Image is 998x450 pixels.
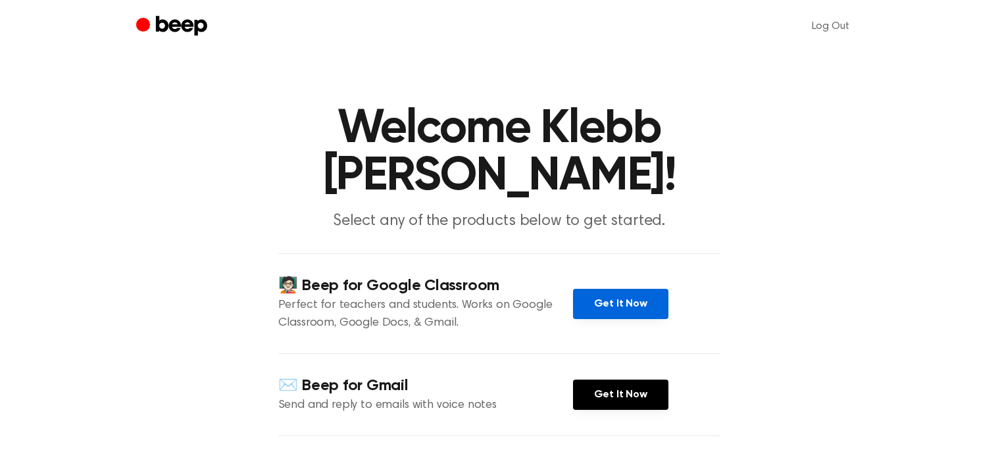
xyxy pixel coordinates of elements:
[162,105,836,200] h1: Welcome Klebb [PERSON_NAME]!
[136,14,211,39] a: Beep
[573,289,668,319] a: Get It Now
[278,375,573,397] h4: ✉️ Beep for Gmail
[799,11,862,42] a: Log Out
[278,297,573,332] p: Perfect for teachers and students. Works on Google Classroom, Google Docs, & Gmail.
[247,211,752,232] p: Select any of the products below to get started.
[278,397,573,414] p: Send and reply to emails with voice notes
[573,380,668,410] a: Get It Now
[278,275,573,297] h4: 🧑🏻‍🏫 Beep for Google Classroom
